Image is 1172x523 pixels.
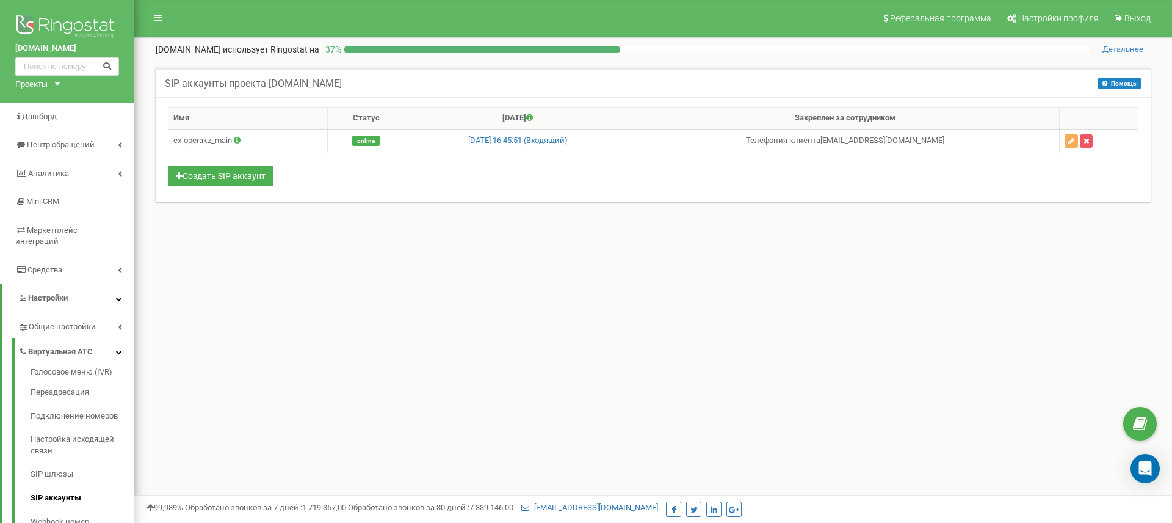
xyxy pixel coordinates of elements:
[1102,45,1143,54] span: Детальнее
[15,12,119,43] img: Ringostat logo
[29,321,96,333] span: Общие настройки
[468,136,568,145] a: [DATE] 16:45:51 (Входящий)
[1098,78,1141,89] button: Помощь
[28,169,69,178] span: Аналитика
[405,108,631,130] th: [DATE]
[1124,13,1151,23] span: Выход
[27,140,95,149] span: Центр обращений
[1018,13,1099,23] span: Настройки профиля
[165,78,342,89] h5: SIP аккаунты проекта [DOMAIN_NAME]
[890,13,991,23] span: Реферальная программа
[15,225,78,246] span: Маркетплейс интеграций
[31,404,134,428] a: Подключение номеров
[31,367,134,381] a: Голосовое меню (IVR)
[2,284,134,313] a: Настройки
[168,166,273,186] button: Создать SIP аккаунт
[319,43,344,56] p: 37 %
[15,57,119,76] input: Поиск по номеру
[223,45,319,54] span: использует Ringostat на
[168,129,328,153] td: ex-operakz_main
[26,197,59,206] span: Mini CRM
[22,112,57,121] span: Дашборд
[302,503,346,512] u: 1 719 357,00
[352,136,380,146] span: online
[327,108,405,130] th: Статус
[28,346,93,358] span: Виртуальная АТС
[15,43,119,54] a: [DOMAIN_NAME]
[18,313,134,338] a: Общие настройки
[168,108,328,130] th: Имя
[1130,454,1160,483] div: Open Intercom Messenger
[146,503,183,512] span: 99,989%
[27,265,62,274] span: Средства
[631,108,1059,130] th: Закреплен за сотрудником
[31,463,134,486] a: SIP шлюзы
[348,503,513,512] span: Обработано звонков за 30 дней :
[18,338,134,363] a: Виртуальная АТС
[15,79,48,90] div: Проекты
[28,293,68,302] span: Настройки
[31,486,134,510] a: SIP аккаунты
[185,503,346,512] span: Обработано звонков за 7 дней :
[156,43,319,56] p: [DOMAIN_NAME]
[31,381,134,404] a: Переадресация
[469,503,513,512] u: 7 339 146,00
[631,129,1059,153] td: Телефония клиента [EMAIL_ADDRESS][DOMAIN_NAME]
[521,503,658,512] a: [EMAIL_ADDRESS][DOMAIN_NAME]
[31,428,134,463] a: Настройка исходящей связи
